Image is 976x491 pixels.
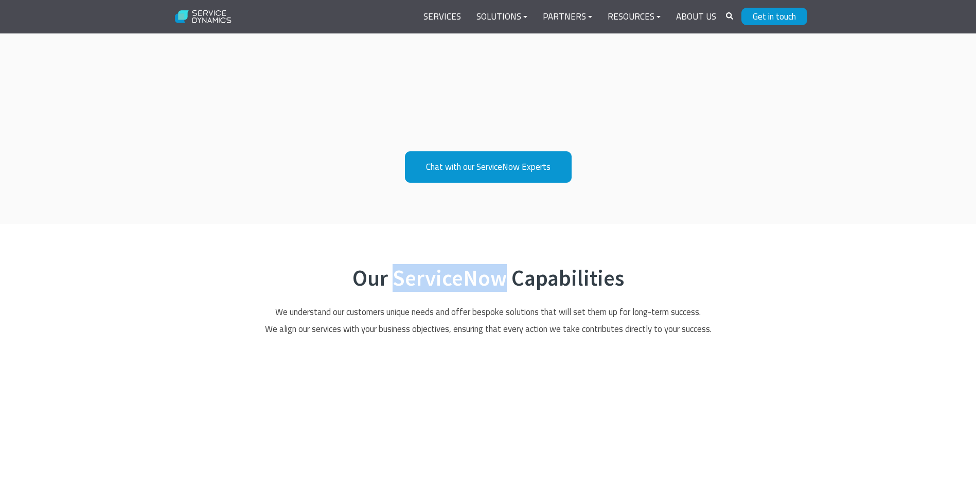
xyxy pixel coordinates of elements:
a: Get in touch [741,8,807,25]
img: Service Dynamics Logo - White [169,4,238,30]
p: We understand our customers unique needs and offer bespoke solutions that will set them up for lo... [169,304,807,337]
a: Resources [600,5,668,29]
div: Navigation Menu [416,5,724,29]
a: Services [416,5,469,29]
a: Solutions [469,5,535,29]
a: Partners [535,5,600,29]
a: Chat with our ServiceNow Experts [405,151,572,183]
a: About Us [668,5,724,29]
h2: Our ServiceNow Capabilities [169,265,807,292]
